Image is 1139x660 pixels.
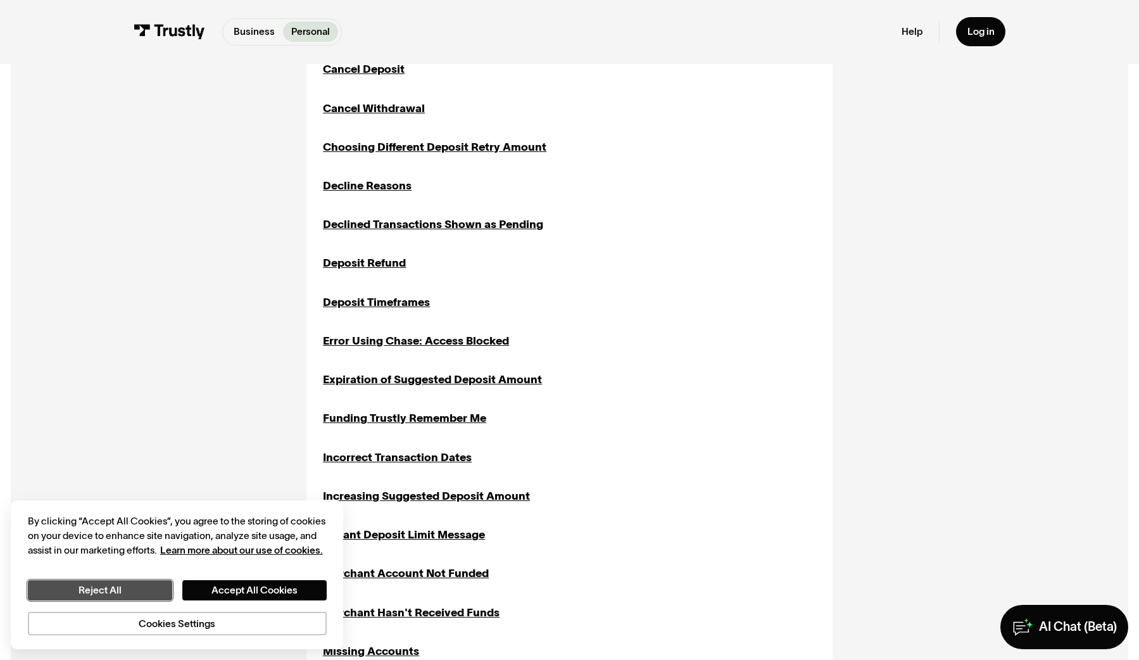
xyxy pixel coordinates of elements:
a: Expiration of Suggested Deposit Amount [323,371,542,388]
img: Trustly Logo [134,24,206,39]
a: Missing Accounts [323,643,419,659]
button: Accept All Cookies [182,580,327,601]
a: Declined Transactions Shown as Pending [323,216,543,232]
a: Cancel Deposit [323,61,405,77]
a: Cancel Withdrawal [323,100,425,117]
div: Privacy [28,514,327,635]
a: Funding Trustly Remember Me [323,410,486,426]
a: AI Chat (Beta) [1000,605,1128,649]
p: Personal [291,25,330,39]
a: Deposit Timeframes [323,294,430,310]
button: Cookies Settings [28,612,327,635]
a: Merchant Hasn't Received Funds [323,604,500,621]
a: Instant Deposit Limit Message [323,526,485,543]
a: Error Using Chase: Access Blocked [323,333,509,349]
div: Log in [967,25,995,38]
button: Reject All [28,580,173,601]
a: Log in [956,17,1005,46]
div: AI Chat (Beta) [1039,619,1117,635]
a: Deposit Refund [323,255,406,271]
a: More information about your privacy, opens in a new tab [160,545,323,555]
a: Decline Reasons [323,177,412,194]
a: Choosing Different Deposit Retry Amount [323,139,546,155]
a: Merchant Account Not Funded [323,565,489,581]
p: Business [234,25,275,39]
div: By clicking “Accept All Cookies”, you agree to the storing of cookies on your device to enhance s... [28,514,327,558]
a: Personal [283,22,338,42]
div: Cookie banner [11,500,343,649]
a: Incorrect Transaction Dates [323,449,472,466]
a: Help [902,25,922,38]
a: Business [225,22,283,42]
a: Increasing Suggested Deposit Amount [323,488,530,504]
